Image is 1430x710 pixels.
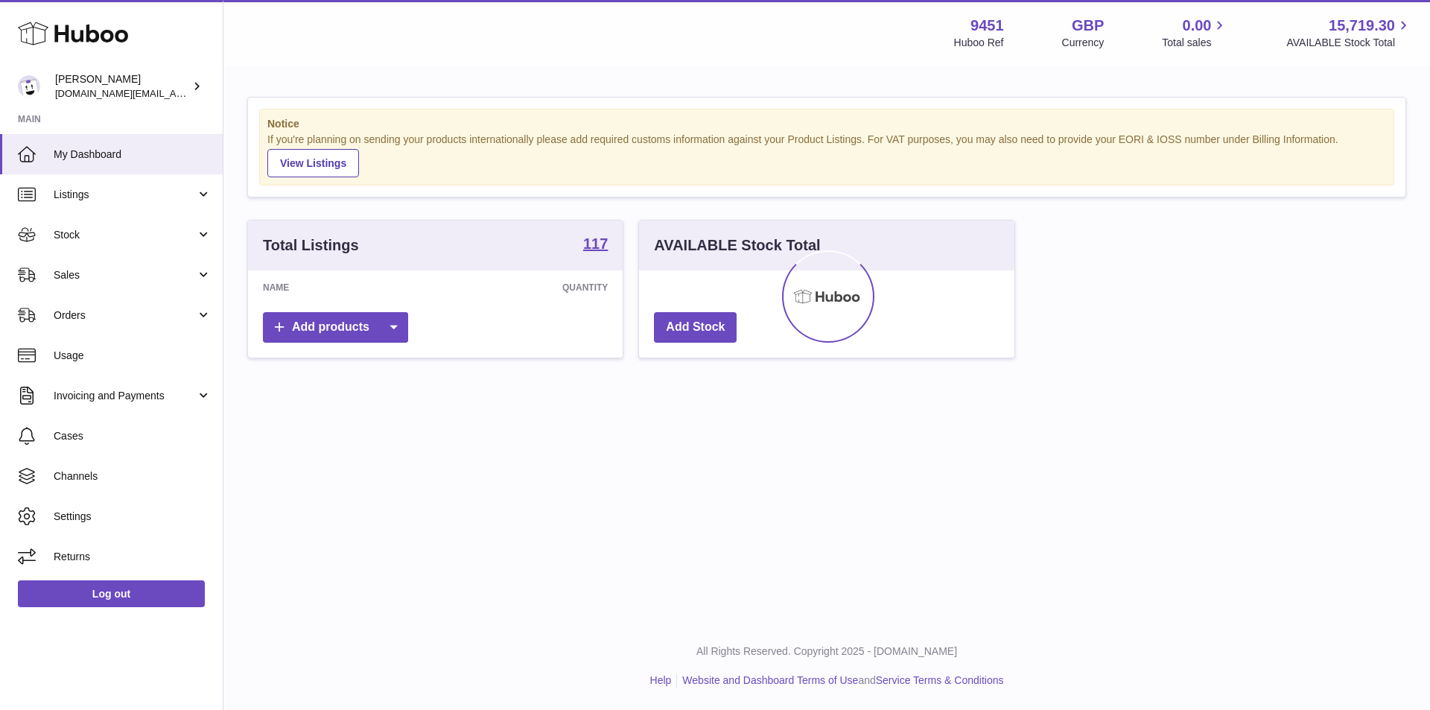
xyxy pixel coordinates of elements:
[54,389,196,403] span: Invoicing and Payments
[654,235,820,256] h3: AVAILABLE Stock Total
[267,149,359,177] a: View Listings
[408,270,623,305] th: Quantity
[263,312,408,343] a: Add products
[54,429,212,443] span: Cases
[55,87,296,99] span: [DOMAIN_NAME][EMAIL_ADDRESS][DOMAIN_NAME]
[54,268,196,282] span: Sales
[18,580,205,607] a: Log out
[1162,36,1228,50] span: Total sales
[54,188,196,202] span: Listings
[583,236,608,251] strong: 117
[263,235,359,256] h3: Total Listings
[970,16,1004,36] strong: 9451
[248,270,408,305] th: Name
[682,674,858,686] a: Website and Dashboard Terms of Use
[1062,36,1105,50] div: Currency
[677,673,1003,688] li: and
[54,510,212,524] span: Settings
[583,236,608,254] a: 117
[650,674,672,686] a: Help
[18,75,40,98] img: amir.ch@gmail.com
[54,550,212,564] span: Returns
[1329,16,1395,36] span: 15,719.30
[267,117,1386,131] strong: Notice
[267,133,1386,177] div: If you're planning on sending your products internationally please add required customs informati...
[1286,36,1412,50] span: AVAILABLE Stock Total
[55,72,189,101] div: [PERSON_NAME]
[1183,16,1212,36] span: 0.00
[954,36,1004,50] div: Huboo Ref
[876,674,1004,686] a: Service Terms & Conditions
[54,148,212,162] span: My Dashboard
[235,644,1418,659] p: All Rights Reserved. Copyright 2025 - [DOMAIN_NAME]
[1072,16,1104,36] strong: GBP
[1286,16,1412,50] a: 15,719.30 AVAILABLE Stock Total
[54,308,196,323] span: Orders
[54,349,212,363] span: Usage
[54,228,196,242] span: Stock
[1162,16,1228,50] a: 0.00 Total sales
[654,312,737,343] a: Add Stock
[54,469,212,484] span: Channels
